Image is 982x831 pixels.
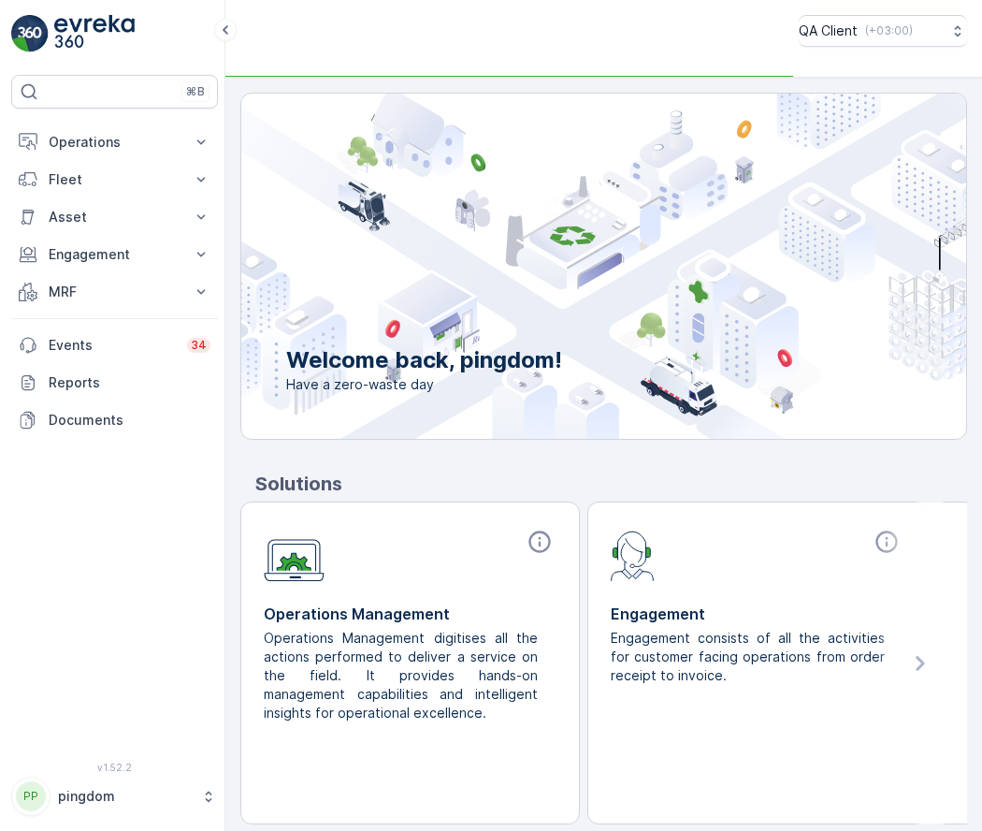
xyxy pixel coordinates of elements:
span: v 1.52.2 [11,762,218,773]
p: ( +03:00 ) [865,23,913,38]
p: Fleet [49,170,181,189]
img: module-icon [611,529,655,581]
a: Documents [11,401,218,439]
img: city illustration [157,94,966,439]
p: Operations Management digitises all the actions performed to deliver a service on the field. It p... [264,629,542,722]
button: Engagement [11,236,218,273]
button: PPpingdom [11,777,218,816]
button: QA Client(+03:00) [799,15,967,47]
p: Reports [49,373,210,392]
button: Fleet [11,161,218,198]
button: Operations [11,124,218,161]
p: Operations Management [264,603,556,625]
p: QA Client [799,22,858,40]
p: Solutions [255,470,967,498]
p: Welcome back, pingdom! [286,345,562,375]
p: Events [49,336,176,355]
img: module-icon [264,529,325,582]
p: pingdom [58,787,192,806]
a: Reports [11,364,218,401]
p: Engagement [611,603,903,625]
button: Asset [11,198,218,236]
p: Operations [49,133,181,152]
img: logo [11,15,49,52]
p: MRF [49,283,181,301]
p: Engagement [49,245,181,264]
div: PP [16,781,46,811]
span: Have a zero-waste day [286,375,562,394]
p: Engagement consists of all the activities for customer facing operations from order receipt to in... [611,629,888,685]
img: logo_light-DOdMpM7g.png [54,15,135,52]
p: Asset [49,208,181,226]
button: MRF [11,273,218,311]
p: Documents [49,411,210,430]
a: Events34 [11,327,218,364]
p: 34 [191,338,207,353]
p: ⌘B [186,84,205,99]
